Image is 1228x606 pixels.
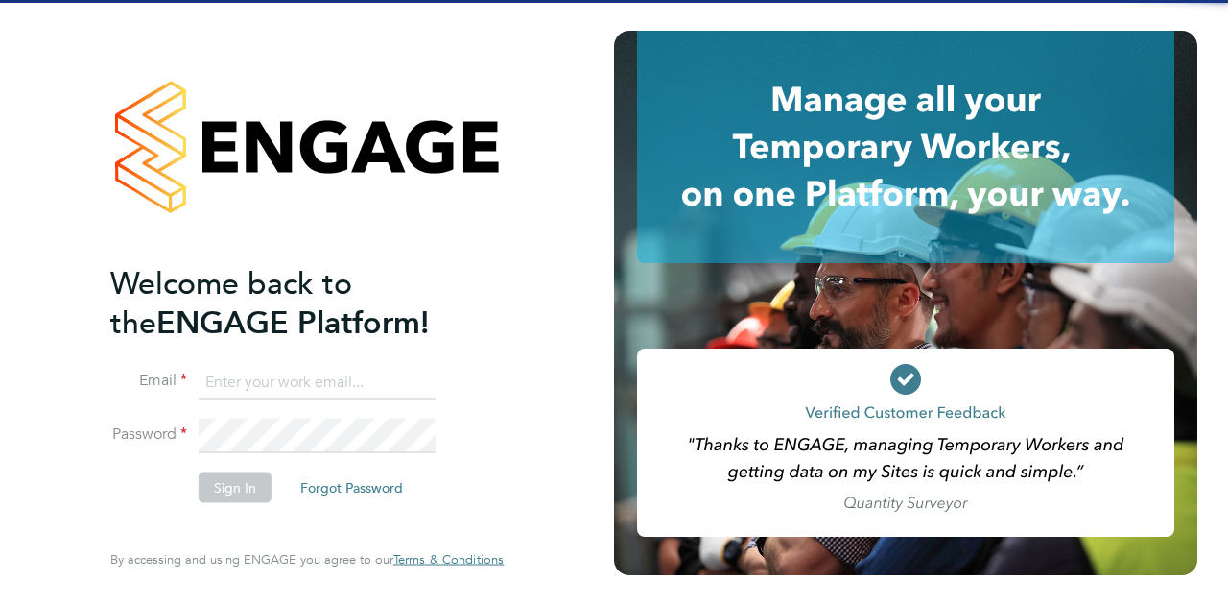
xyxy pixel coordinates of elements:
[110,371,187,391] label: Email
[110,424,187,445] label: Password
[393,551,504,568] span: Terms & Conditions
[285,473,418,503] button: Forgot Password
[110,264,352,341] span: Welcome back to the
[110,551,504,568] span: By accessing and using ENGAGE you agree to our
[199,473,272,503] button: Sign In
[199,365,436,400] input: Enter your work email...
[393,552,504,568] a: Terms & Conditions
[110,263,484,342] h2: ENGAGE Platform!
